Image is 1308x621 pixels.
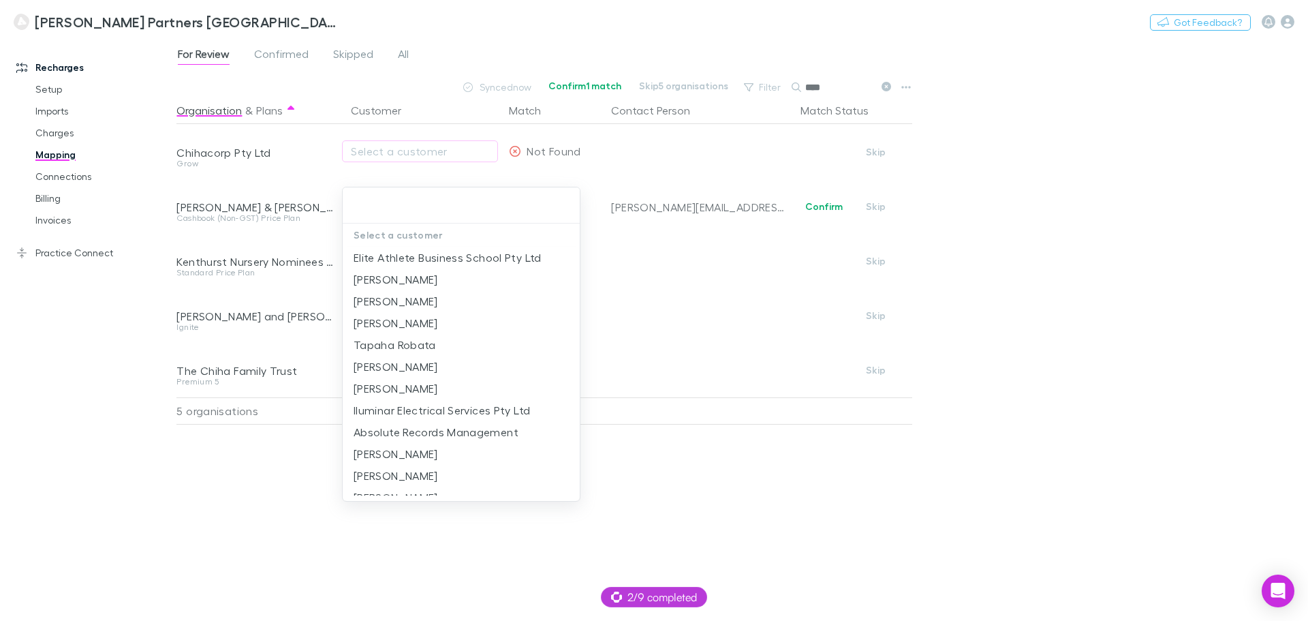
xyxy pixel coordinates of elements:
li: Iluminar Electrical Services Pty Ltd [343,399,580,421]
li: [PERSON_NAME] [343,443,580,465]
li: [PERSON_NAME] [343,378,580,399]
li: Absolute Records Management [343,421,580,443]
li: [PERSON_NAME] [343,290,580,312]
li: Tapaha Robata [343,334,580,356]
div: Open Intercom Messenger [1262,575,1294,607]
li: [PERSON_NAME] [343,487,580,509]
li: [PERSON_NAME] [343,312,580,334]
p: Select a customer [343,224,580,247]
li: [PERSON_NAME] [343,269,580,290]
li: Elite Athlete Business School Pty Ltd [343,247,580,269]
li: [PERSON_NAME] [343,465,580,487]
li: [PERSON_NAME] [343,356,580,378]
